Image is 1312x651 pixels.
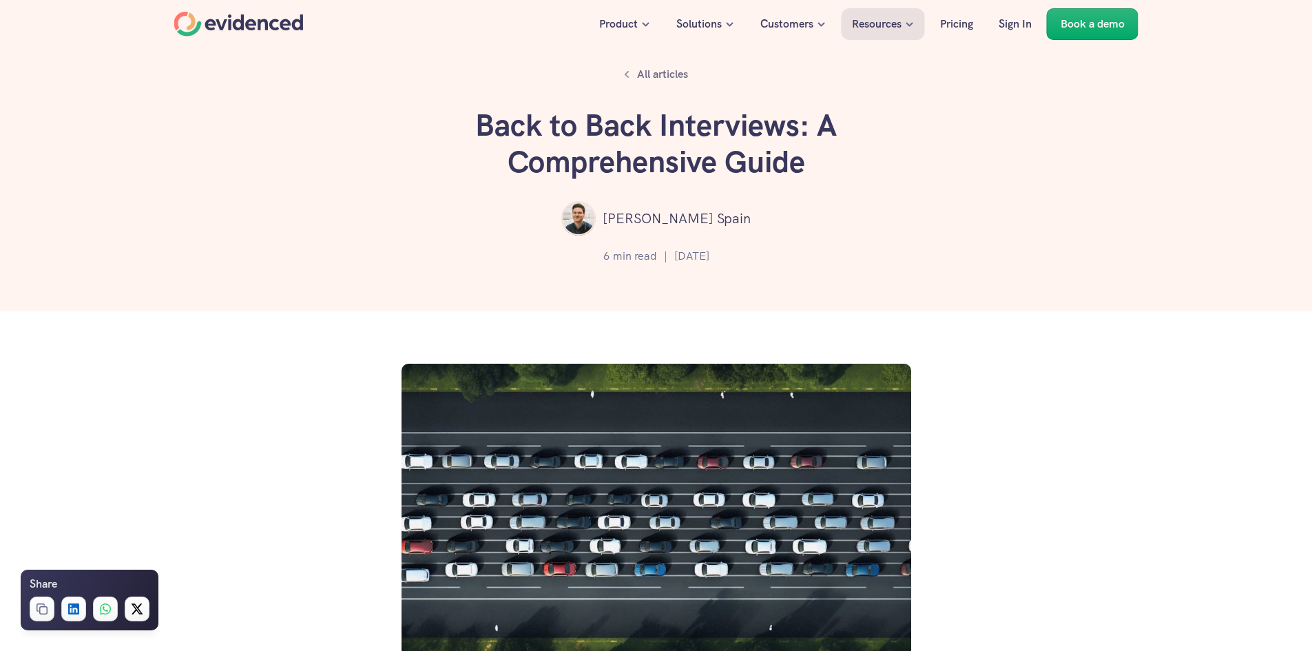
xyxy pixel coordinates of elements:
[676,15,722,33] p: Solutions
[450,107,863,180] h1: Back to Back Interviews: A Comprehensive Guide
[30,575,57,593] h6: Share
[1061,15,1125,33] p: Book a demo
[852,15,902,33] p: Resources
[561,201,596,236] img: ""
[637,65,688,83] p: All articles
[674,247,709,265] p: [DATE]
[616,62,696,87] a: All articles
[930,8,983,40] a: Pricing
[1047,8,1138,40] a: Book a demo
[664,247,667,265] p: |
[613,247,657,265] p: min read
[603,247,610,265] p: 6
[940,15,973,33] p: Pricing
[999,15,1032,33] p: Sign In
[174,12,304,37] a: Home
[599,15,638,33] p: Product
[603,207,751,229] p: [PERSON_NAME] Spain
[988,8,1042,40] a: Sign In
[760,15,813,33] p: Customers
